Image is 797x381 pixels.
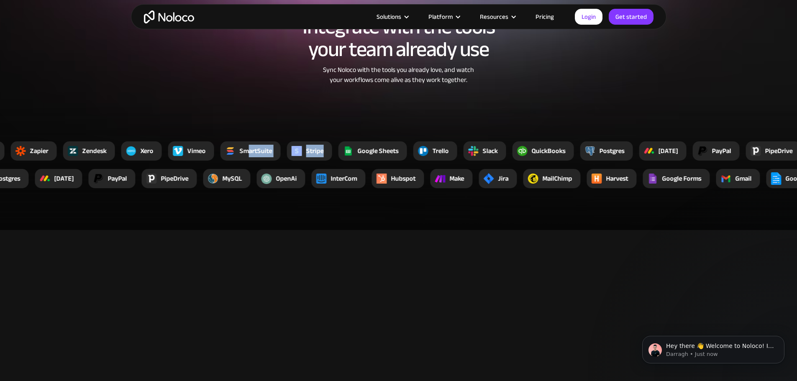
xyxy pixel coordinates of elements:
div: PayPal [108,174,127,184]
a: home [144,10,194,23]
div: Jira [498,174,508,184]
div: Gmail [735,174,751,184]
a: Get started [609,9,653,25]
div: [DATE] [659,146,678,156]
div: Harvest [606,174,628,184]
div: PipeDrive [161,174,188,184]
div: PipeDrive [765,146,793,156]
div: Slack [483,146,498,156]
div: QuickBooks [532,146,566,156]
div: Vimeo [187,146,206,156]
div: Trello [433,146,449,156]
div: Platform [418,11,469,22]
div: Solutions [366,11,418,22]
div: Make [449,174,464,184]
div: Solutions [377,11,401,22]
div: Resources [480,11,508,22]
div: Hubspot [391,174,415,184]
div: MySQL [222,174,242,184]
div: Xero [141,146,154,156]
a: Login [575,9,602,25]
div: PayPal [712,146,731,156]
div: Google Forms [662,174,701,184]
div: InterCom [331,174,357,184]
iframe: Intercom notifications message [630,318,797,377]
div: Zendesk [82,146,107,156]
div: Stripe [306,146,324,156]
h2: Integrate with the tools your team already use [139,15,658,61]
div: Google Sheets [358,146,399,156]
a: Pricing [525,11,564,22]
div: Platform [428,11,453,22]
div: Resources [469,11,525,22]
div: Sync Noloco with the tools you already love, and watch your workflows come alive as they work tog... [288,65,510,85]
div: Postgres [600,146,625,156]
div: [DATE] [54,174,74,184]
div: MailChimp [542,174,572,184]
div: OpenAi [276,174,297,184]
div: Zapier [30,146,49,156]
div: SmartSuite [240,146,272,156]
